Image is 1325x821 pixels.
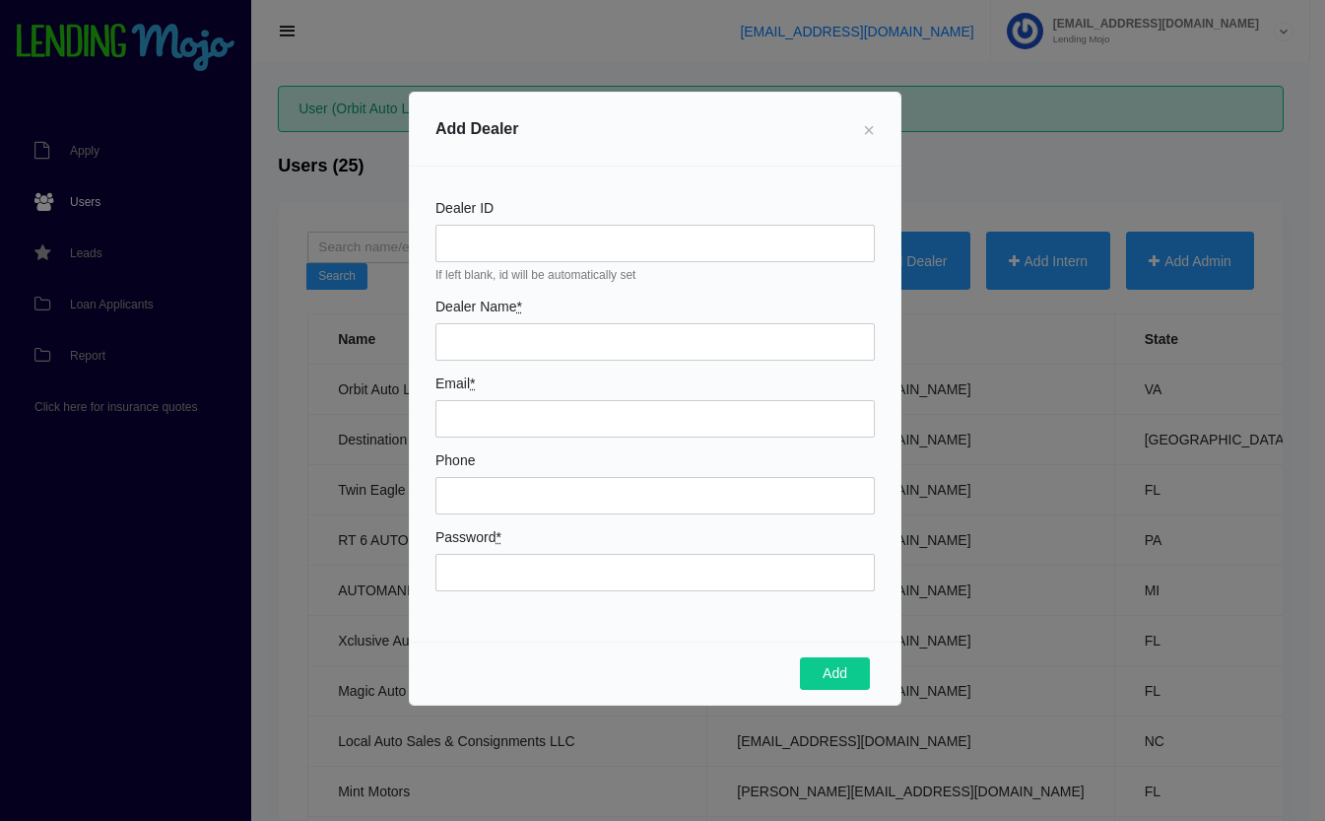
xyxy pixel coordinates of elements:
small: If left blank, id will be automatically set [435,266,875,284]
button: Close [847,102,891,157]
abbr: required [516,299,521,314]
label: Dealer ID [435,201,494,215]
label: Phone [435,453,475,467]
abbr: required [470,376,475,391]
label: Password [435,530,501,544]
abbr: required [496,529,500,545]
button: Add [800,657,870,691]
span: × [863,119,875,141]
label: Email [435,376,475,390]
label: Dealer Name [435,300,522,313]
h5: Add Dealer [435,117,518,141]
